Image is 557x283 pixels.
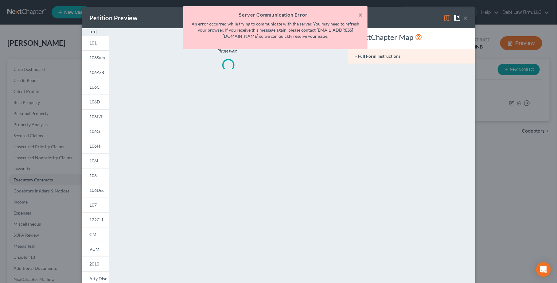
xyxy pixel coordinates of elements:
[89,70,104,75] span: 106A/B
[89,173,99,178] span: 106J
[82,80,109,95] a: 106C
[89,55,105,60] span: 106Sum
[536,262,551,277] div: Open Intercom Messenger
[82,183,109,198] a: 106Dec
[82,242,109,257] a: VCM
[89,99,100,104] span: 106D
[89,246,99,252] span: VCM
[89,276,107,281] span: Atty Disc
[82,65,109,80] a: 106A/B
[89,114,103,119] span: 106E/F
[89,261,99,266] span: 2010
[82,109,109,124] a: 106E/F
[188,11,363,18] h5: Server Communication Error
[82,124,109,139] a: 106G
[82,198,109,212] a: 107
[89,158,98,163] span: 106I
[89,188,104,193] span: 106Dec
[82,153,109,168] a: 106I
[89,129,100,134] span: 106G
[82,227,109,242] a: CM
[89,143,100,149] span: 106H
[82,139,109,153] a: 106H
[82,95,109,109] a: 106D
[89,202,97,207] span: 107
[89,232,96,237] span: CM
[82,50,109,65] a: 106Sum
[82,212,109,227] a: 122C-1
[188,21,363,39] p: An error occurred while trying to communicate with the server. You may need to refresh your brows...
[89,84,100,90] span: 106C
[89,217,103,222] span: 122C-1
[358,11,363,18] button: ×
[82,257,109,271] a: 2010
[82,168,109,183] a: 106J
[356,53,401,59] strong: - Full Form Instructions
